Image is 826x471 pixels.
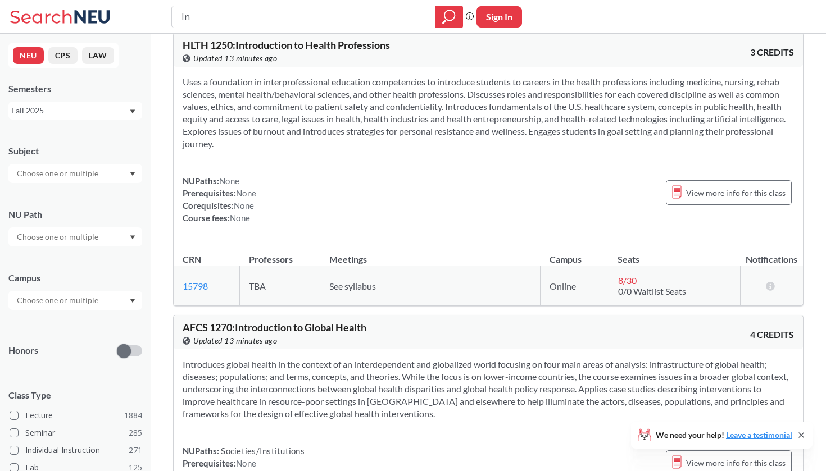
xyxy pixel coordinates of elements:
[541,242,609,266] th: Campus
[609,242,740,266] th: Seats
[618,286,686,296] span: 0/0 Waitlist Seats
[193,335,277,347] span: Updated 13 minutes ago
[130,109,135,114] svg: Dropdown arrow
[183,39,390,51] span: HLTH 1250 : Introduction to Health Professions
[129,444,142,456] span: 271
[329,281,376,291] span: See syllabus
[8,227,142,246] div: Dropdown arrow
[10,443,142,458] label: Individual Instruction
[476,6,522,28] button: Sign In
[8,164,142,183] div: Dropdown arrow
[130,235,135,240] svg: Dropdown arrow
[124,409,142,422] span: 1884
[183,253,201,266] div: CRN
[219,176,239,186] span: None
[740,242,803,266] th: Notifications
[230,213,250,223] span: None
[130,172,135,176] svg: Dropdown arrow
[236,458,256,468] span: None
[183,281,208,291] a: 15798
[193,52,277,65] span: Updated 13 minutes ago
[10,426,142,440] label: Seminar
[236,188,256,198] span: None
[8,145,142,157] div: Subject
[750,46,794,58] span: 3 CREDITS
[726,430,792,440] a: Leave a testimonial
[10,408,142,423] label: Lecture
[8,389,142,401] span: Class Type
[13,47,44,64] button: NEU
[240,242,320,266] th: Professors
[8,272,142,284] div: Campus
[11,294,106,307] input: Choose one or multiple
[8,291,142,310] div: Dropdown arrow
[180,7,427,26] input: Class, professor, course number, "phrase"
[234,200,254,211] span: None
[435,6,463,28] div: magnifying glass
[11,230,106,244] input: Choose one or multiple
[686,456,786,470] span: View more info for this class
[11,167,106,180] input: Choose one or multiple
[8,83,142,95] div: Semesters
[8,344,38,357] p: Honors
[656,431,792,439] span: We need your help!
[320,242,541,266] th: Meetings
[8,102,142,120] div: Fall 2025Dropdown arrow
[686,186,786,200] span: View more info for this class
[130,299,135,303] svg: Dropdown arrow
[11,104,129,117] div: Fall 2025
[8,208,142,221] div: NU Path
[183,175,256,224] div: NUPaths: Prerequisites: Corequisites: Course fees:
[219,446,305,456] span: Societies/Institutions
[618,275,637,286] span: 8 / 30
[183,76,794,150] section: Uses a foundation in interprofessional education competencies to introduce students to careers in...
[183,358,794,420] section: Introduces global health in the context of an interdependent and globalized world focusing on fou...
[240,266,320,306] td: TBA
[750,328,794,341] span: 4 CREDITS
[442,9,456,25] svg: magnifying glass
[48,47,78,64] button: CPS
[82,47,114,64] button: LAW
[183,321,366,333] span: AFCS 1270 : Introduction to Global Health
[541,266,609,306] td: Online
[129,427,142,439] span: 285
